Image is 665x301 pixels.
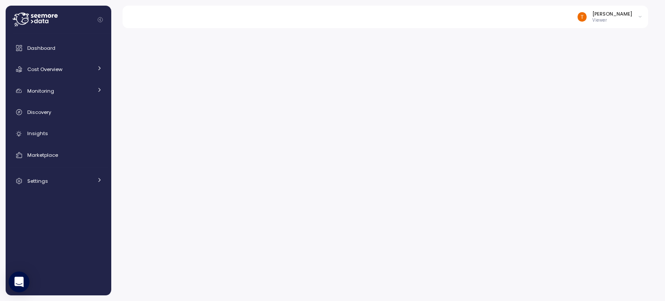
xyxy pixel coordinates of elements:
[9,172,108,190] a: Settings
[592,10,632,17] div: [PERSON_NAME]
[27,152,58,159] span: Marketplace
[9,125,108,142] a: Insights
[578,12,587,21] img: ACg8ocJml0foWApaOMQy2-PyKNIfXiH2V-KiQM1nFjw1XwMASpq_4A=s96-c
[9,39,108,57] a: Dashboard
[27,66,62,73] span: Cost Overview
[9,272,29,292] div: Open Intercom Messenger
[9,146,108,164] a: Marketplace
[95,16,106,23] button: Collapse navigation
[27,45,55,52] span: Dashboard
[9,104,108,121] a: Discovery
[27,109,51,116] span: Discovery
[27,87,54,94] span: Monitoring
[9,61,108,78] a: Cost Overview
[592,17,632,23] p: Viewer
[27,130,48,137] span: Insights
[9,82,108,100] a: Monitoring
[27,178,48,184] span: Settings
